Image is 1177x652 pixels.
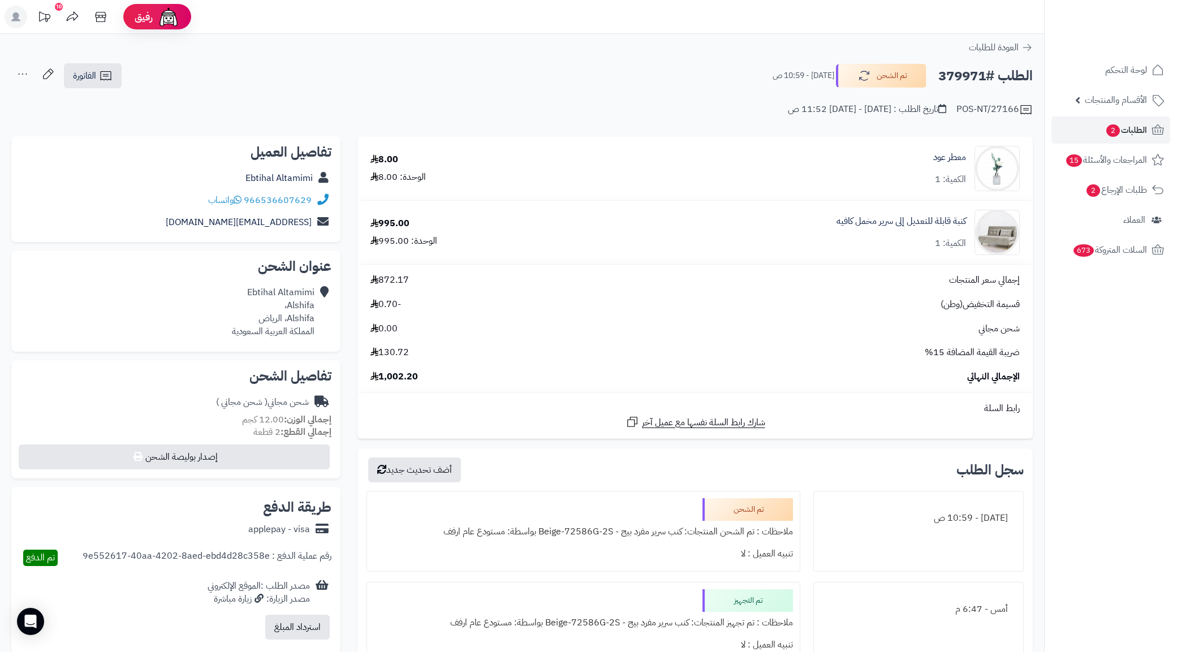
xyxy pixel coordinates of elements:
h3: سجل الطلب [956,463,1024,477]
strong: إجمالي الوزن: [284,413,331,426]
a: كنبة قابلة للتعديل إلى سرير مخمل كافيه [837,215,966,228]
a: تحديثات المنصة [30,6,58,31]
div: تم الشحن [702,498,793,521]
button: استرداد المبلغ [265,615,330,640]
a: 966536607629 [244,193,312,207]
div: تنبيه العميل : لا [374,543,793,565]
a: الفاتورة [64,63,122,88]
div: أمس - 6:47 م [821,598,1016,620]
a: طلبات الإرجاع2 [1051,176,1170,204]
div: رابط السلة [362,402,1028,415]
div: الكمية: 1 [935,173,966,186]
button: تم الشحن [836,64,926,88]
span: 2 [1106,124,1120,137]
span: ( شحن مجاني ) [216,395,268,409]
a: المراجعات والأسئلة15 [1051,146,1170,174]
div: ملاحظات : تم الشحن المنتجات: كنب سرير مفرد بيج - Beige-72586G-2S بواسطة: مستودع عام ارفف [374,521,793,543]
div: مصدر الزيارة: زيارة مباشرة [208,593,310,606]
div: 995.00 [370,217,409,230]
div: الكمية: 1 [935,237,966,250]
a: شارك رابط السلة نفسها مع عميل آخر [626,415,765,429]
span: 872.17 [370,274,409,287]
span: الطلبات [1105,122,1147,138]
a: لوحة التحكم [1051,57,1170,84]
span: شحن مجاني [978,322,1020,335]
h2: الطلب #379971 [938,64,1033,88]
h2: تفاصيل الشحن [20,369,331,383]
span: 15 [1066,154,1083,167]
span: المراجعات والأسئلة [1065,152,1147,168]
span: 1,002.20 [370,370,418,383]
span: ضريبة القيمة المضافة 15% [925,346,1020,359]
div: 10 [55,3,63,11]
img: 1726320803-110316010071-90x90.jpg [975,146,1019,191]
span: الإجمالي النهائي [967,370,1020,383]
span: لوحة التحكم [1105,62,1147,78]
a: [EMAIL_ADDRESS][DOMAIN_NAME] [166,215,312,229]
div: 8.00 [370,153,398,166]
a: العودة للطلبات [969,41,1033,54]
div: رقم عملية الدفع : 9e552617-40aa-4202-8aed-ebd4d28c358e [83,550,331,566]
a: العملاء [1051,206,1170,234]
span: قسيمة التخفيض(وطن) [941,298,1020,311]
a: Ebtihal Altamimi [245,171,313,185]
img: 1757155827-1-90x90.jpg [975,210,1019,255]
span: إجمالي سعر المنتجات [949,274,1020,287]
div: شحن مجاني [216,396,309,409]
span: طلبات الإرجاع [1085,182,1147,198]
small: 2 قطعة [253,425,331,439]
span: رفيق [135,10,153,24]
span: شارك رابط السلة نفسها مع عميل آخر [642,416,765,429]
div: الوحدة: 995.00 [370,235,437,248]
span: الفاتورة [73,69,96,83]
div: تاريخ الطلب : [DATE] - [DATE] 11:52 ص [788,103,946,116]
span: العودة للطلبات [969,41,1019,54]
a: الطلبات2 [1051,116,1170,144]
div: الوحدة: 8.00 [370,171,426,184]
strong: إجمالي القطع: [281,425,331,439]
span: -0.70 [370,298,401,311]
button: إصدار بوليصة الشحن [19,444,330,469]
div: مصدر الطلب :الموقع الإلكتروني [208,580,310,606]
h2: تفاصيل العميل [20,145,331,159]
span: 0.00 [370,322,398,335]
span: 130.72 [370,346,409,359]
div: applepay - visa [248,523,310,536]
span: السلات المتروكة [1072,242,1147,258]
span: 2 [1086,184,1101,197]
small: [DATE] - 10:59 ص [773,70,834,81]
a: معطر عود [933,151,966,164]
div: POS-NT/27166 [956,103,1033,116]
h2: طريقة الدفع [263,500,331,514]
h2: عنوان الشحن [20,260,331,273]
div: ملاحظات : تم تجهيز المنتجات: كنب سرير مفرد بيج - Beige-72586G-2S بواسطة: مستودع عام ارفف [374,612,793,634]
a: واتساب [208,193,242,207]
div: Open Intercom Messenger [17,608,44,635]
span: الأقسام والمنتجات [1085,92,1147,108]
a: السلات المتروكة673 [1051,236,1170,264]
div: [DATE] - 10:59 ص [821,507,1016,529]
div: Ebtihal Altamimi Alshifa، Alshifa، الرياض المملكة العربية السعودية [232,286,314,338]
button: أضف تحديث جديد [368,457,461,482]
img: ai-face.png [157,6,180,28]
small: 12.00 كجم [242,413,331,426]
img: logo-2.png [1100,16,1166,40]
span: العملاء [1123,212,1145,228]
span: تم الدفع [26,551,55,564]
div: تم التجهيز [702,589,793,612]
span: 673 [1073,244,1095,257]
